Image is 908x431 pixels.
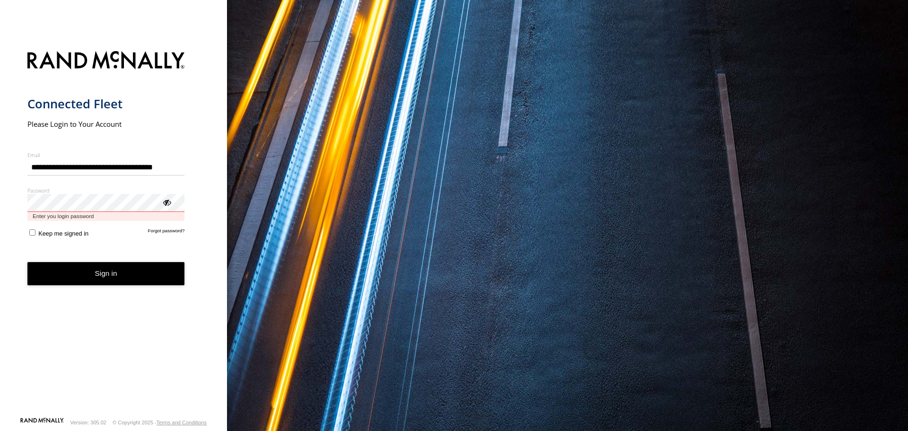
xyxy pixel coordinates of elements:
h2: Please Login to Your Account [27,119,185,129]
div: Version: 305.02 [70,420,106,425]
a: Forgot password? [148,228,185,237]
div: ViewPassword [162,197,171,207]
img: Rand McNally [27,49,185,73]
label: Email [27,151,185,158]
span: Keep me signed in [38,230,88,237]
h1: Connected Fleet [27,96,185,112]
div: © Copyright 2025 - [113,420,207,425]
label: Password [27,187,185,194]
form: main [27,45,200,417]
a: Visit our Website [20,418,64,427]
span: Enter you login password [27,212,185,221]
input: Keep me signed in [29,229,35,236]
a: Terms and Conditions [157,420,207,425]
button: Sign in [27,262,185,285]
